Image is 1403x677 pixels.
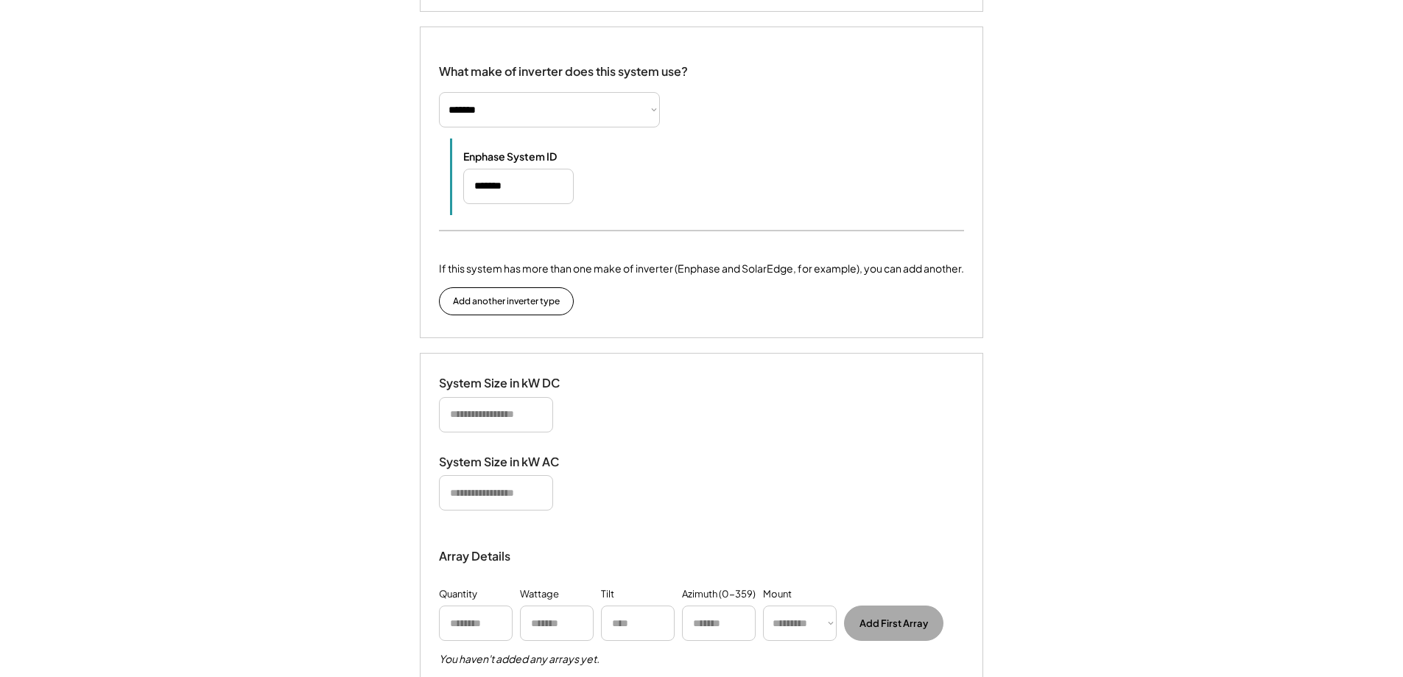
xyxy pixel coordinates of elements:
[844,606,943,641] button: Add First Array
[439,652,599,667] h5: You haven't added any arrays yet.
[439,261,964,276] div: If this system has more than one make of inverter (Enphase and SolarEdge, for example), you can a...
[439,547,513,565] div: Array Details
[463,150,611,163] div: Enphase System ID
[520,587,559,602] div: Wattage
[763,587,792,602] div: Mount
[439,376,586,391] div: System Size in kW DC
[682,587,756,602] div: Azimuth (0-359)
[439,455,586,470] div: System Size in kW AC
[439,587,477,602] div: Quantity
[601,587,614,602] div: Tilt
[439,287,574,315] button: Add another inverter type
[439,49,688,83] div: What make of inverter does this system use?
